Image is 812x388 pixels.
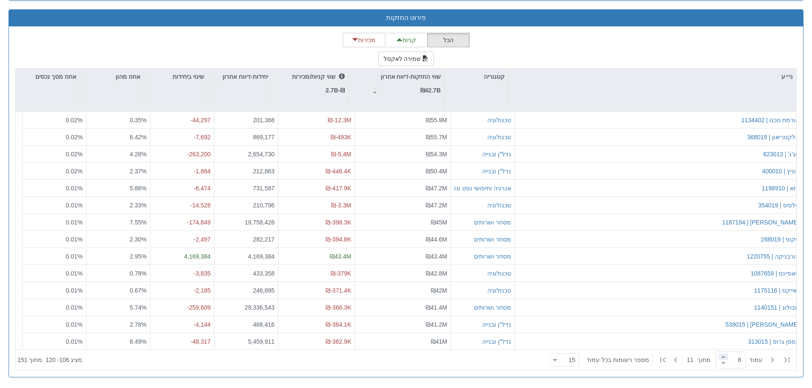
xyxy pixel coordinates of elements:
strong: ₪-2.7B [326,87,345,94]
div: -259,609 [154,303,211,311]
button: [PERSON_NAME] | 1187194 [722,218,799,226]
button: אורבניקה | 1220755 [747,252,799,260]
button: מכירות [343,33,385,47]
p: שווי קניות/מכירות [292,72,345,81]
button: טכנולוגיה [487,269,511,277]
div: אחוז מסך נכסים [16,69,80,85]
div: טלסיס | 354019 [758,201,799,209]
button: מסחר ושרותים [474,235,511,243]
div: 0.01% [26,303,83,311]
button: שמירה לאקסל [378,52,434,66]
div: [PERSON_NAME] | 539015 [725,320,799,328]
div: -4,144 [154,320,211,328]
div: 6.42 % [90,132,147,141]
button: סקופ | 288019 [761,235,799,243]
div: 2.95 % [90,252,147,260]
span: ₪44.6M [426,236,447,242]
div: 282,217 [218,235,275,243]
div: ‏ מתוך [546,351,795,369]
span: ₪-493K [331,133,351,140]
div: 2.30 % [90,235,147,243]
div: 5.74 % [90,303,147,311]
div: 7.55 % [90,218,147,226]
div: 0.01% [26,252,83,260]
span: ₪55.9M [426,117,447,124]
h3: פירוט החזקות [15,14,797,22]
span: ₪42.8M [426,270,447,276]
button: נדל"ן ובנייה [482,167,511,175]
div: -263,200 [154,149,211,158]
div: -6,474 [154,184,211,192]
p: יחידות-דיווח אחרון [223,72,268,81]
div: -7,692 [154,132,211,141]
div: 0.02% [26,116,83,124]
div: 5.86 % [90,184,147,192]
div: 0.01% [26,320,83,328]
span: ₪-3.3M [331,201,351,208]
span: ₪54.3M [426,150,447,157]
div: 0.02% [26,149,83,158]
span: ₪-417.9K [326,184,351,191]
div: ‏מציג 106 - 120 ‏ מתוך 151 [17,351,82,369]
button: מסחר ושרותים [474,252,511,260]
span: ₪41.4M [426,304,447,310]
div: 0.01% [26,235,83,243]
button: נובולוג | 1140151 [754,303,799,311]
div: 2.37 % [90,167,147,175]
span: ‏עמוד [749,356,763,364]
div: קטגוריה [445,69,508,85]
div: אורמת טכנו | 1134402 [741,116,799,124]
button: טכנולוגיה [487,201,511,209]
button: טכנולוגיה [487,132,511,141]
span: ₪50.4M [426,167,447,174]
div: 0.78 % [90,269,147,277]
span: ₪-5.4M [331,150,351,157]
div: 0.01% [26,201,83,209]
button: אספן גרופ | 313015 [748,337,799,345]
div: 468,416 [218,320,275,328]
div: 4,169,384 [218,252,275,260]
span: ₪-12.3M [328,117,351,124]
div: 0.01% [26,337,83,345]
button: נדל"ן ובנייה [482,149,511,158]
button: מסחר ושרותים [474,218,511,226]
button: חג'ג' | 823013 [763,149,799,158]
div: 201,368 [218,116,275,124]
span: ₪47.2M [426,184,447,191]
span: ₪-398.3K [326,218,351,225]
div: 0.01% [26,218,83,226]
button: דוניץ | 400010 [762,167,799,175]
strong: ₪42.7B [420,87,441,94]
button: אנרגיה וחיפושי נפט וגז [454,184,511,192]
span: ₪-379K [331,270,351,276]
div: 2.33 % [90,201,147,209]
button: אלקטריאון | 368019 [747,132,799,141]
div: 0.01% [26,269,83,277]
button: טכנולוגיה [487,116,511,124]
span: 11 [687,356,697,364]
p: אחוז מהון [116,72,140,81]
div: 212,863 [218,167,275,175]
div: 2.78 % [90,320,147,328]
button: קניות [385,33,428,47]
div: 2,654,730 [218,149,275,158]
div: 0.01% [26,184,83,192]
span: ‏מספר רשומות בכל עמוד [587,356,649,364]
span: ₪55.7M [426,133,447,140]
span: ₪-371.4K [326,287,351,293]
p: שווי החזקות-דיווח אחרון [381,72,441,81]
p: שינוי ביחידות [173,72,204,81]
